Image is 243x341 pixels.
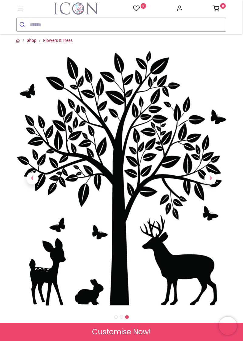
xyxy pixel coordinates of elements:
a: Account Info [176,7,183,12]
button: Submit [17,18,30,31]
span: Customise Now! [92,327,151,337]
iframe: Brevo live chat [219,317,237,335]
a: Previous [17,89,48,268]
a: Shop [27,38,36,43]
img: Icon Wall Stickers [54,2,98,15]
a: 0 [133,5,146,12]
span: Next [204,172,217,184]
sup: 0 [220,3,226,9]
span: Previous [26,172,39,184]
a: Flowers & Trees [43,38,73,43]
img: WS-51228-03 [17,51,226,306]
a: Next [195,89,227,268]
a: 0 [213,7,226,12]
sup: 0 [141,3,146,9]
a: Logo of Icon Wall Stickers [54,2,98,15]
